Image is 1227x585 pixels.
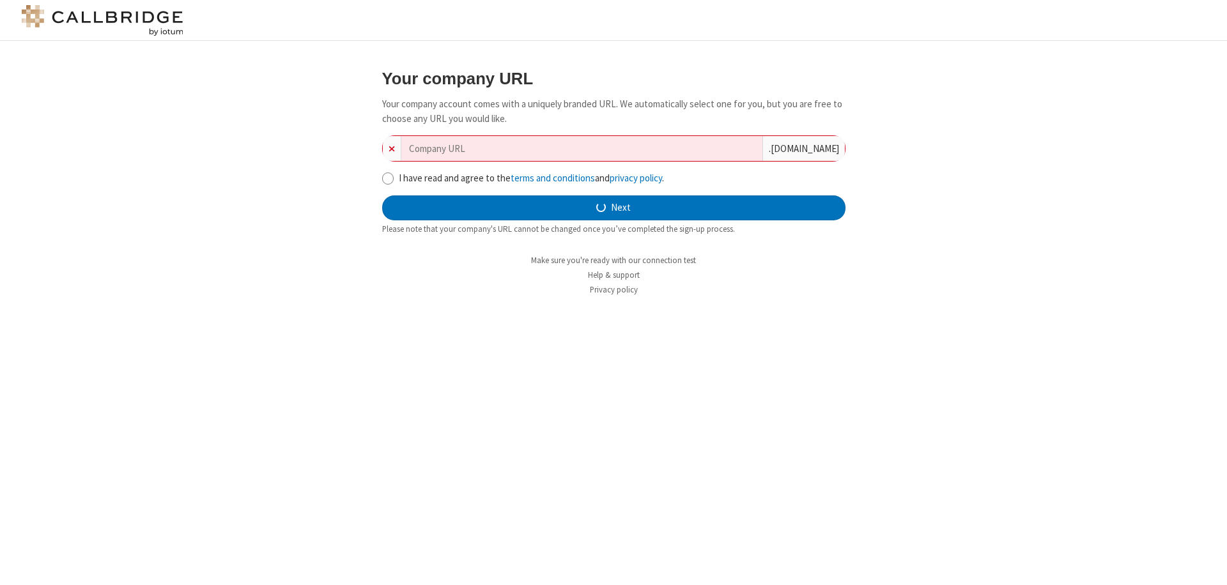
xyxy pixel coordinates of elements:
div: . [DOMAIN_NAME] [762,136,845,161]
h3: Your company URL [382,70,845,87]
p: Your company account comes with a uniquely branded URL. We automatically select one for you, but ... [382,97,845,126]
a: Make sure you're ready with our connection test [531,255,696,266]
div: Please note that your company's URL cannot be changed once you’ve completed the sign-up process. [382,223,845,235]
button: Next [382,195,845,221]
a: Help & support [588,270,640,280]
a: terms and conditions [511,172,595,184]
img: logo@2x.png [19,5,185,36]
input: Company URL [401,136,762,161]
a: privacy policy [610,172,662,184]
label: I have read and agree to the and . [399,171,845,186]
a: Privacy policy [590,284,638,295]
span: Next [611,201,631,215]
